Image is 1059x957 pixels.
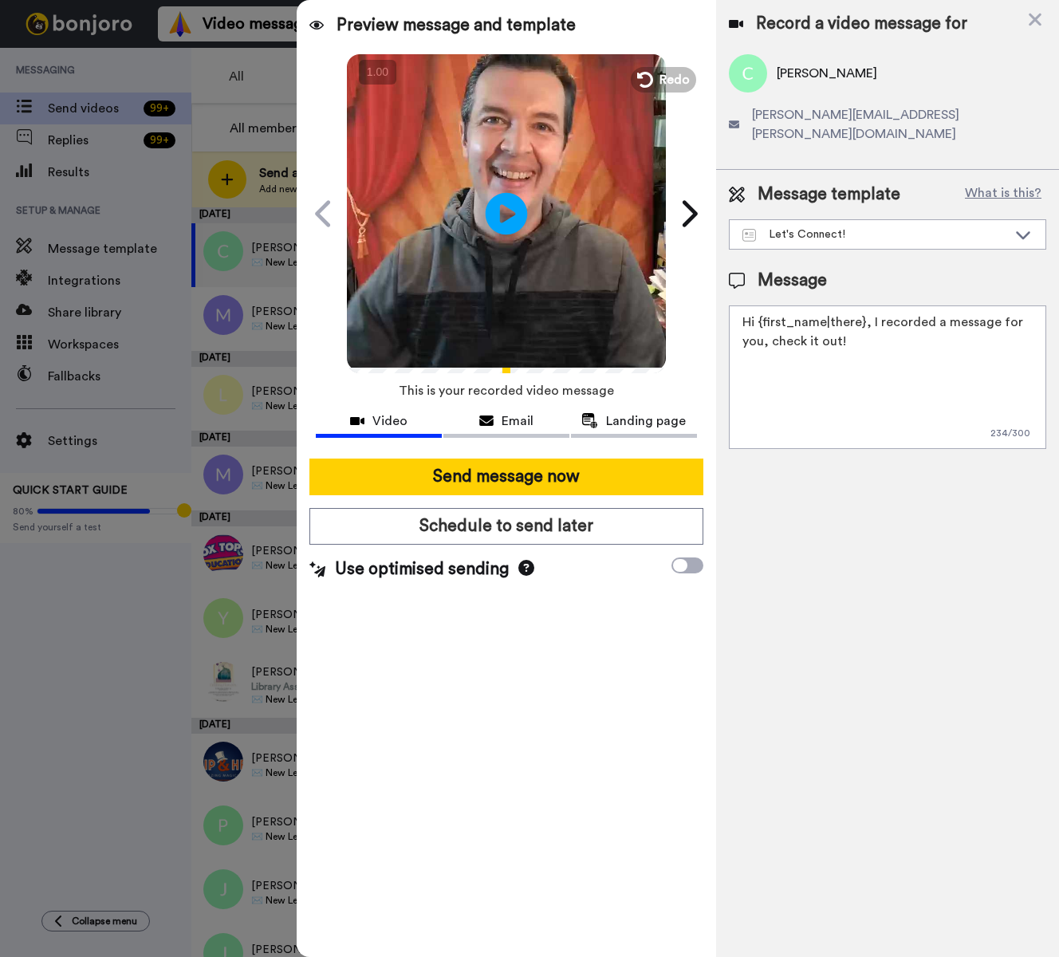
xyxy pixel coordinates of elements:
button: Schedule to send later [309,508,703,545]
span: This is your recorded video message [399,373,614,408]
div: Let's Connect! [742,226,1007,242]
span: Message [758,269,827,293]
button: Send message now [309,459,703,495]
span: Landing page [606,412,686,431]
span: Email [502,412,533,431]
textarea: Hi {first_name|there}, I recorded a message for you, check it out! [729,305,1046,449]
span: Use optimised sending [335,557,509,581]
span: [PERSON_NAME][EMAIL_ADDRESS][PERSON_NAME][DOMAIN_NAME] [752,105,1046,144]
span: Message template [758,183,900,207]
img: Message-temps.svg [742,229,756,242]
span: Video [372,412,407,431]
button: What is this? [960,183,1046,207]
